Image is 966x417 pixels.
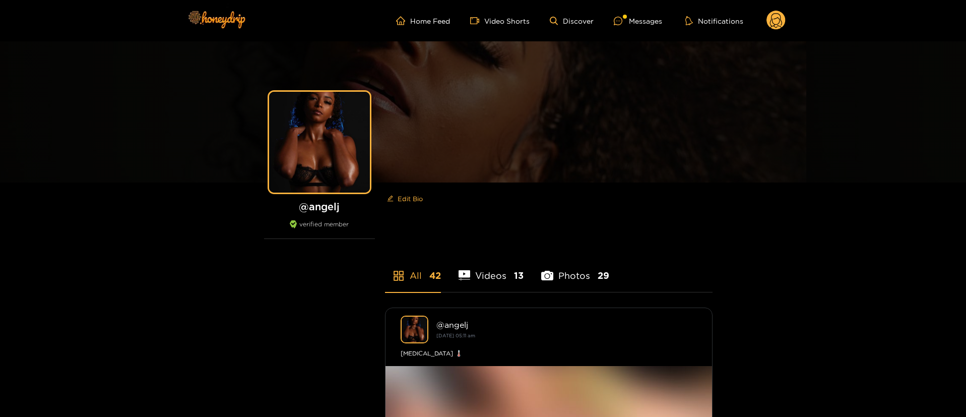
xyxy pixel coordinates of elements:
[682,16,746,26] button: Notifications
[541,247,609,292] li: Photos
[264,220,375,239] div: verified member
[398,194,423,204] span: Edit Bio
[459,247,524,292] li: Videos
[401,348,697,359] div: [MEDICAL_DATA] 🌡️
[401,316,428,343] img: angelj
[429,269,441,282] span: 42
[385,247,441,292] li: All
[396,16,410,25] span: home
[470,16,530,25] a: Video Shorts
[436,333,475,338] small: [DATE] 05:11 am
[598,269,609,282] span: 29
[264,200,375,213] h1: @ angelj
[470,16,484,25] span: video-camera
[614,15,662,27] div: Messages
[514,269,524,282] span: 13
[387,195,394,203] span: edit
[393,270,405,282] span: appstore
[550,17,594,25] a: Discover
[436,320,697,329] div: @ angelj
[396,16,450,25] a: Home Feed
[385,191,425,207] button: editEdit Bio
